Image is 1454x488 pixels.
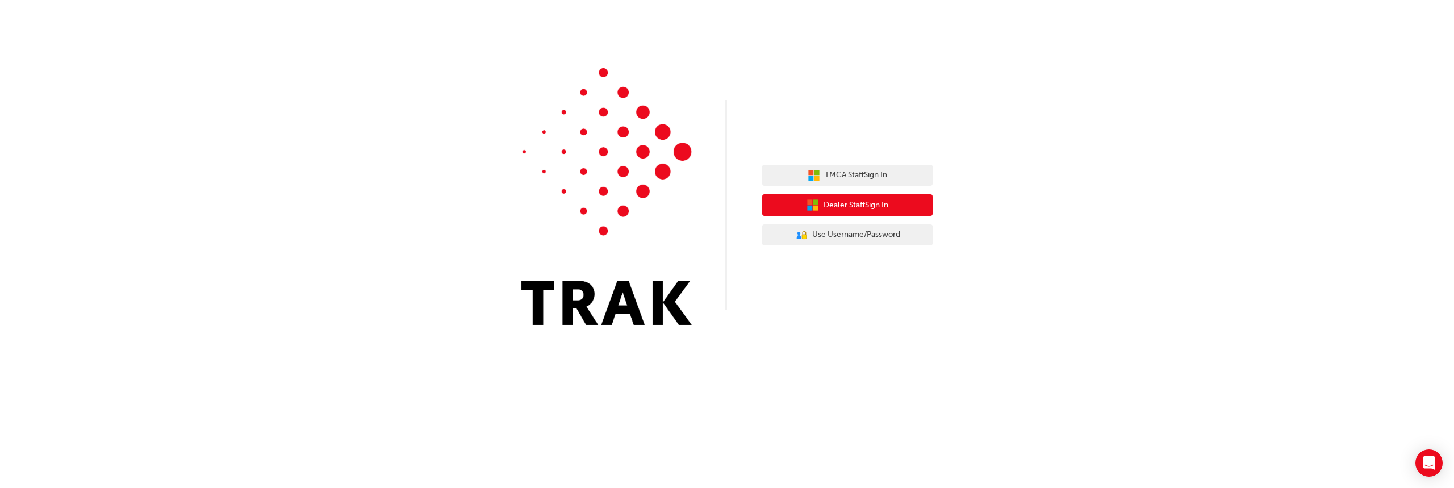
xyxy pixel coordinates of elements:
span: Use Username/Password [812,228,900,241]
span: Dealer Staff Sign In [824,199,888,212]
button: TMCA StaffSign In [762,165,933,186]
span: TMCA Staff Sign In [825,169,887,182]
img: Trak [521,68,692,325]
div: Open Intercom Messenger [1415,449,1443,477]
button: Use Username/Password [762,224,933,246]
button: Dealer StaffSign In [762,194,933,216]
